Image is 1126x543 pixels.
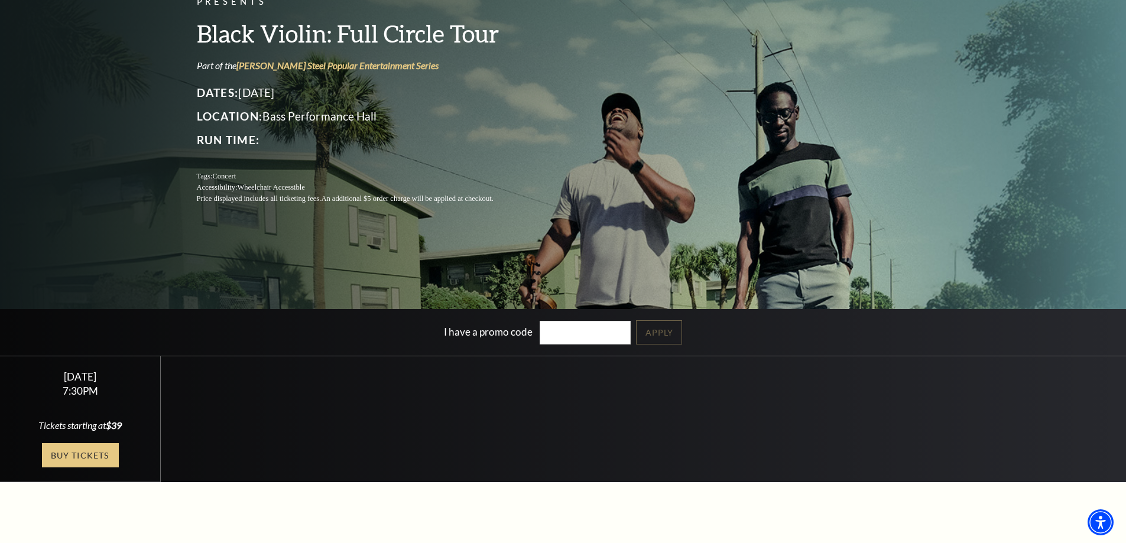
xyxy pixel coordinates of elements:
[14,386,147,396] div: 7:30PM
[14,419,147,432] div: Tickets starting at
[14,370,147,383] div: [DATE]
[12,12,24,24] a: Open this option
[197,171,522,182] p: Tags:
[236,60,439,71] a: Irwin Steel Popular Entertainment Series - open in a new tab
[197,83,522,102] p: [DATE]
[444,325,533,337] label: I have a promo code
[1088,509,1114,535] div: Accessibility Menu
[197,182,522,193] p: Accessibility:
[197,107,522,126] p: Bass Performance Hall
[237,183,304,191] span: Wheelchair Accessible
[197,109,263,123] span: Location:
[31,11,147,25] a: Open this option
[197,86,239,99] span: Dates:
[321,194,493,203] span: An additional $5 order charge will be applied at checkout.
[197,193,522,204] p: Price displayed includes all ticketing fees.
[197,18,522,48] h3: Black Violin: Full Circle Tour
[106,420,122,431] span: $39
[212,172,236,180] span: Concert
[139,55,165,81] div: Accessibility Menu
[197,133,260,147] span: Run Time:
[197,59,522,72] p: Part of the
[42,443,119,467] a: Buy Tickets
